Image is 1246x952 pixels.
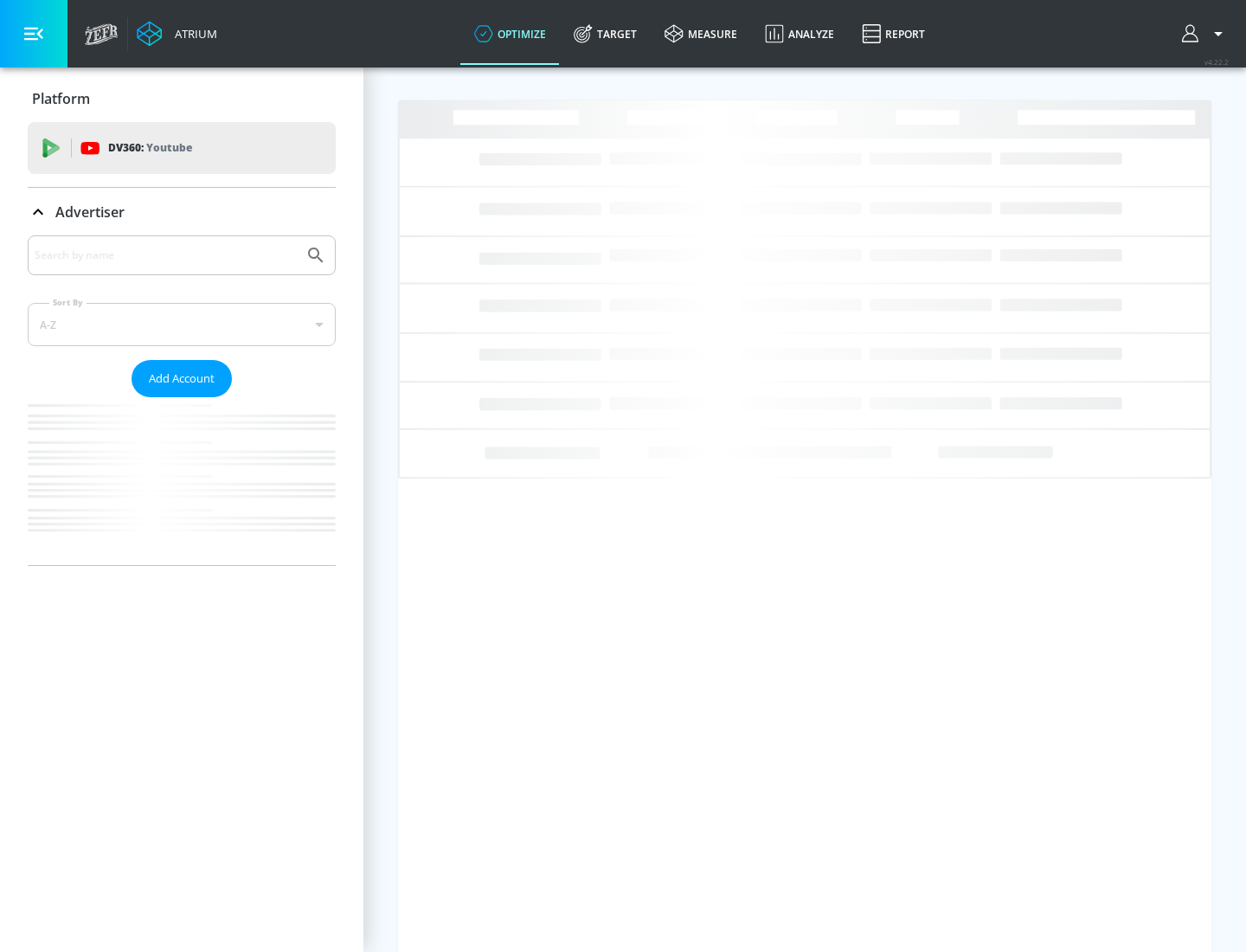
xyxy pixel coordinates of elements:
a: Atrium [137,21,217,47]
p: Advertiser [55,203,125,222]
a: Report [848,3,939,65]
a: measure [651,3,751,65]
p: Platform [32,89,90,108]
span: Add Account [149,369,215,389]
a: Target [560,3,651,65]
nav: list of Advertiser [28,397,336,565]
label: Sort By [49,297,87,308]
input: Search by name [35,244,297,267]
div: A-Z [28,303,336,346]
div: Atrium [168,26,217,42]
a: optimize [460,3,560,65]
p: Youtube [146,138,192,157]
a: Analyze [751,3,848,65]
button: Add Account [132,360,232,397]
p: DV360: [108,138,192,158]
div: DV360: Youtube [28,122,336,174]
div: Platform [28,74,336,123]
div: Advertiser [28,188,336,236]
span: v 4.22.2 [1204,57,1229,67]
div: Advertiser [28,235,336,565]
